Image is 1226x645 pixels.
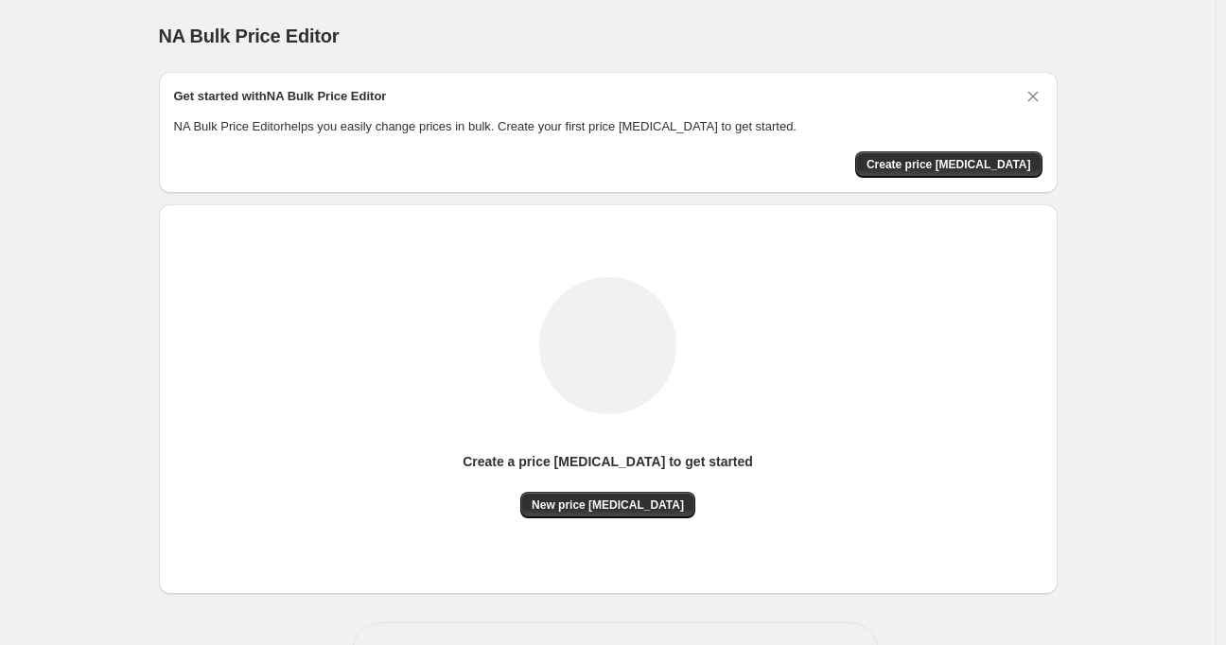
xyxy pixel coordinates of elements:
[520,492,695,518] button: New price [MEDICAL_DATA]
[855,151,1042,178] button: Create price change job
[532,497,684,513] span: New price [MEDICAL_DATA]
[1024,87,1042,106] button: Dismiss card
[159,26,340,46] span: NA Bulk Price Editor
[867,157,1031,172] span: Create price [MEDICAL_DATA]
[174,87,387,106] h2: Get started with NA Bulk Price Editor
[463,452,753,471] p: Create a price [MEDICAL_DATA] to get started
[174,117,1042,136] p: NA Bulk Price Editor helps you easily change prices in bulk. Create your first price [MEDICAL_DAT...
